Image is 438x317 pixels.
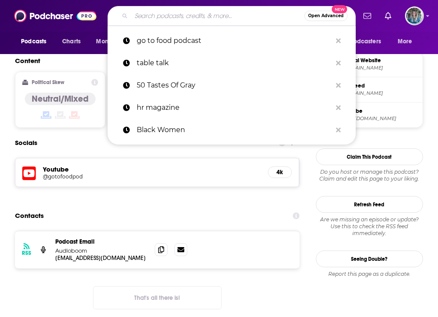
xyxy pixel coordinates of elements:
button: Refresh Feed [316,196,423,213]
button: Show profile menu [405,6,424,25]
button: open menu [334,33,393,50]
button: open menu [392,33,423,50]
img: Podchaser - Follow, Share and Rate Podcasts [14,8,96,24]
button: Nothing here. [93,286,222,309]
a: YouTube[URL][DOMAIN_NAME] [320,106,419,124]
a: hr magazine [108,97,356,119]
span: RSS Feed [341,82,419,90]
h2: Contacts [15,208,44,224]
span: feeds.acast.com [341,90,419,97]
a: Charts [57,33,86,50]
div: Are we missing an episode or update? Use this to check the RSS feed immediately. [316,216,423,237]
p: Podcast Email [55,238,148,245]
button: open menu [15,33,57,50]
h2: Socials [15,135,37,151]
span: audioboom.com [341,65,419,71]
h2: Political Skew [32,79,64,85]
h2: Content [15,57,293,65]
span: Monitoring [96,36,126,48]
button: open menu [90,33,138,50]
span: Logged in as EllaDavidson [405,6,424,25]
h4: Neutral/Mixed [32,94,89,104]
div: Search podcasts, credits, & more... [108,6,356,26]
button: Open AdvancedNew [304,11,348,21]
button: Claim This Podcast [316,148,423,165]
span: New [332,5,347,13]
p: go to food podcast [137,30,332,52]
a: Show notifications dropdown [360,9,375,23]
p: Black Women [137,119,332,141]
a: go to food podcast [108,30,356,52]
img: User Profile [405,6,424,25]
p: hr magazine [137,97,332,119]
h5: 4k [275,169,285,176]
h3: RSS [22,250,31,257]
span: Official Website [341,57,419,64]
a: @gotofoodpod [43,173,261,180]
p: 50 Tastes Of Gray [137,74,332,97]
a: Show notifications dropdown [381,9,395,23]
a: Official Website[DOMAIN_NAME] [320,55,419,73]
span: Do you host or manage this podcast? [316,169,423,175]
input: Search podcasts, credits, & more... [131,9,304,23]
h5: @gotofoodpod [43,173,105,180]
span: Open Advanced [308,14,344,18]
span: More [398,36,412,48]
span: For Podcasters [340,36,381,48]
div: Claim and edit this page to your liking. [316,169,423,182]
a: RSS Feed[DOMAIN_NAME] [320,81,419,99]
a: Seeing Double? [316,251,423,267]
p: table talk [137,52,332,74]
a: Black Women [108,119,356,141]
p: [EMAIL_ADDRESS][DOMAIN_NAME] [55,254,148,262]
a: 50 Tastes Of Gray [108,74,356,97]
p: Audioboom [55,247,148,254]
h5: Youtube [43,165,261,173]
a: table talk [108,52,356,74]
span: Charts [62,36,81,48]
span: https://www.youtube.com/@gotofoodpod [341,115,419,122]
span: YouTube [341,107,419,115]
div: Report this page as a duplicate. [316,271,423,278]
span: Podcasts [21,36,46,48]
